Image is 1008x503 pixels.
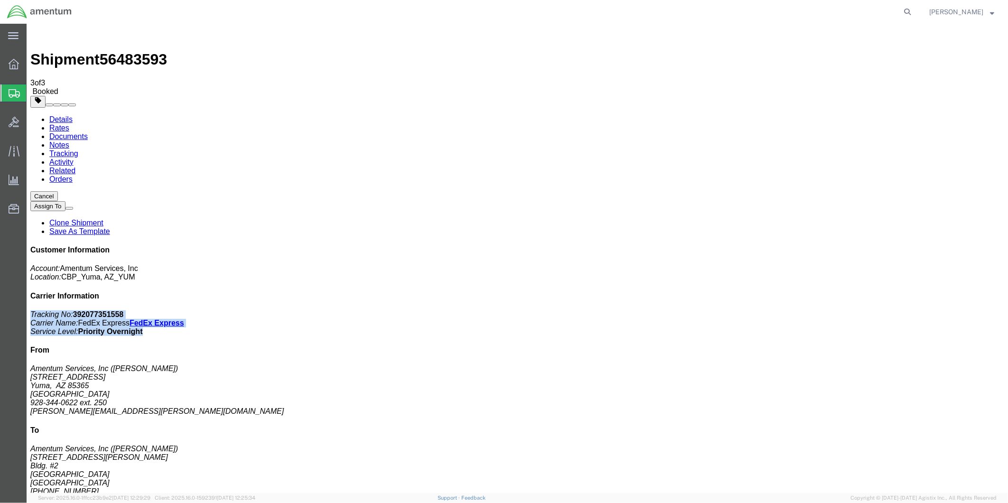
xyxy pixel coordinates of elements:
[27,24,1008,493] iframe: FS Legacy Container
[38,495,150,501] span: Server: 2025.16.0-1ffcc23b9e2
[461,495,485,501] a: Feedback
[155,495,255,501] span: Client: 2025.16.0-1592391
[850,494,997,502] span: Copyright © [DATE]-[DATE] Agistix Inc., All Rights Reserved
[7,5,72,19] img: logo
[112,495,150,501] span: [DATE] 12:29:29
[929,7,983,17] span: Kenneth Wicker
[438,495,461,501] a: Support
[929,6,995,18] button: [PERSON_NAME]
[217,495,255,501] span: [DATE] 12:25:34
